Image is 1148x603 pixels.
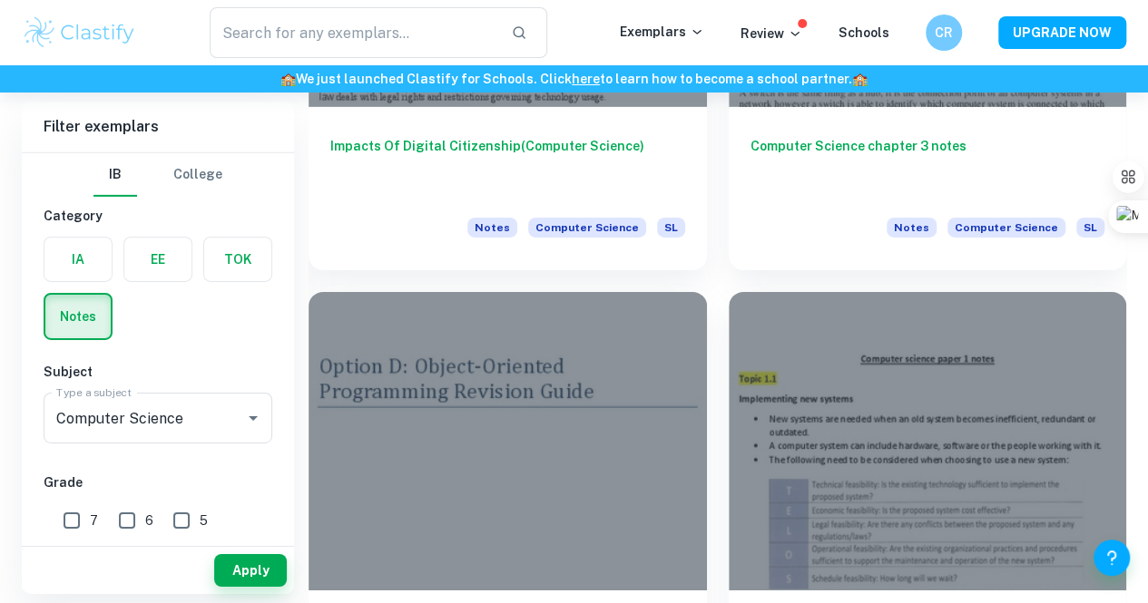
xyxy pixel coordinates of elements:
[22,15,137,51] img: Clastify logo
[467,218,517,238] span: Notes
[210,7,496,58] input: Search for any exemplars...
[145,511,153,530] span: 6
[1094,540,1130,576] button: Help and Feedback
[44,206,272,226] h6: Category
[998,16,1126,49] button: UPGRADE NOW
[240,405,266,431] button: Open
[620,22,704,42] p: Exemplars
[330,136,685,196] h6: Impacts Of Digital Citizenship(Computer Science)
[45,295,111,338] button: Notes
[926,15,962,51] button: CR
[173,153,222,197] button: College
[90,511,98,530] span: 7
[572,72,600,86] a: here
[214,554,287,587] button: Apply
[934,23,955,43] h6: CR
[947,218,1065,238] span: Computer Science
[839,25,889,40] a: Schools
[22,102,294,152] h6: Filter exemplars
[200,511,208,530] span: 5
[751,136,1105,196] h6: Computer Science chapter 3 notes
[124,238,191,281] button: EE
[44,362,272,382] h6: Subject
[1076,218,1104,238] span: SL
[657,218,685,238] span: SL
[44,238,112,281] button: IA
[852,72,868,86] span: 🏫
[887,218,937,238] span: Notes
[204,238,271,281] button: TOK
[741,24,802,44] p: Review
[528,218,646,238] span: Computer Science
[4,69,1144,89] h6: We just launched Clastify for Schools. Click to learn how to become a school partner.
[93,153,222,197] div: Filter type choice
[280,72,296,86] span: 🏫
[93,153,137,197] button: IB
[44,472,272,492] h6: Grade
[56,384,132,400] label: Type a subject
